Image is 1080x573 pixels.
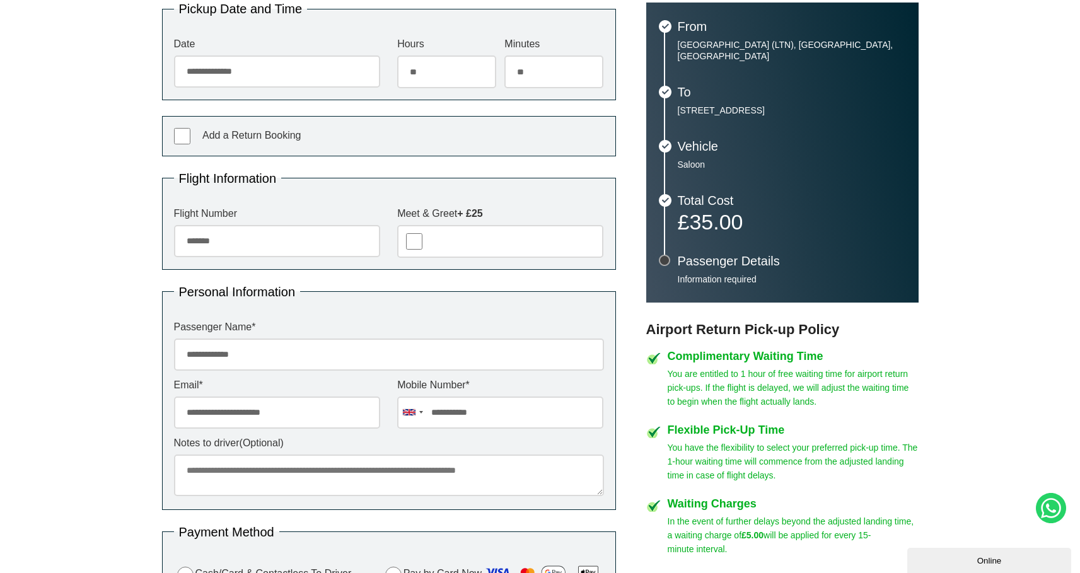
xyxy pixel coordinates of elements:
h4: Waiting Charges [668,498,919,509]
span: (Optional) [240,437,284,448]
p: Information required [678,274,906,285]
h3: Passenger Details [678,255,906,267]
p: You are entitled to 1 hour of free waiting time for airport return pick-ups. If the flight is del... [668,367,919,408]
h3: Airport Return Pick-up Policy [646,321,919,338]
strong: + £25 [457,208,482,219]
label: Passenger Name [174,322,604,332]
p: [GEOGRAPHIC_DATA] (LTN), [GEOGRAPHIC_DATA], [GEOGRAPHIC_DATA] [678,39,906,62]
h3: Vehicle [678,140,906,153]
label: Hours [397,39,496,49]
div: United Kingdom: +44 [398,397,427,428]
p: Saloon [678,159,906,170]
span: Add a Return Booking [202,130,301,141]
iframe: chat widget [907,545,1074,573]
label: Notes to driver [174,438,604,448]
label: Date [174,39,380,49]
h3: To [678,86,906,98]
h4: Complimentary Waiting Time [668,350,919,362]
label: Minutes [504,39,603,49]
strong: £5.00 [741,530,764,540]
legend: Pickup Date and Time [174,3,308,15]
h3: Total Cost [678,194,906,207]
h4: Flexible Pick-Up Time [668,424,919,436]
legend: Personal Information [174,286,301,298]
p: £ [678,213,906,231]
p: In the event of further delays beyond the adjusted landing time, a waiting charge of will be appl... [668,514,919,556]
label: Flight Number [174,209,380,219]
label: Mobile Number [397,380,603,390]
legend: Flight Information [174,172,282,185]
label: Meet & Greet [397,209,603,219]
h3: From [678,20,906,33]
label: Email [174,380,380,390]
input: Add a Return Booking [174,128,190,144]
legend: Payment Method [174,526,279,538]
span: 35.00 [689,210,743,234]
p: You have the flexibility to select your preferred pick-up time. The 1-hour waiting time will comm... [668,441,919,482]
p: [STREET_ADDRESS] [678,105,906,116]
